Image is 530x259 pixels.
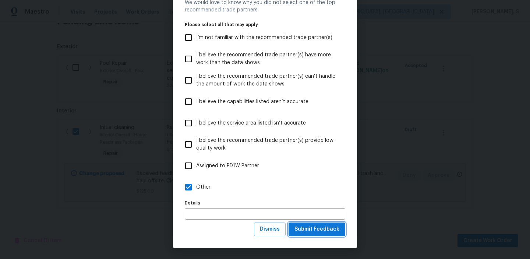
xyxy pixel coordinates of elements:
[196,73,339,88] span: I believe the recommended trade partner(s) can’t handle the amount of work the data shows
[185,201,345,205] label: Details
[196,119,306,127] span: I believe the service area listed isn’t accurate
[196,137,339,152] span: I believe the recommended trade partner(s) provide low quality work
[185,22,345,27] legend: Please select all that may apply
[196,98,308,106] span: I believe the capabilities listed aren’t accurate
[196,34,332,42] span: I’m not familiar with the recommended trade partner(s)
[289,223,345,236] button: Submit Feedback
[254,223,286,236] button: Dismiss
[196,162,259,170] span: Assigned to PD1W Partner
[294,225,339,234] span: Submit Feedback
[260,225,280,234] span: Dismiss
[196,183,211,191] span: Other
[196,51,339,67] span: I believe the recommended trade partner(s) have more work than the data shows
